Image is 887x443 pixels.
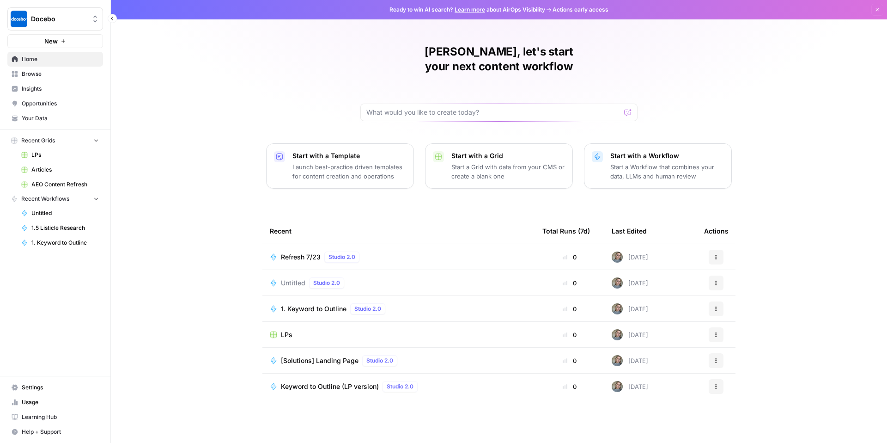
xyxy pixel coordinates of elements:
div: Recent [270,218,528,244]
a: Refresh 7/23Studio 2.0 [270,252,528,263]
button: Recent Workflows [7,192,103,206]
div: 0 [542,330,597,339]
img: a3m8ukwwqy06crpq9wigr246ip90 [612,329,623,340]
span: New [44,37,58,46]
img: a3m8ukwwqy06crpq9wigr246ip90 [612,303,623,314]
span: Your Data [22,114,99,123]
span: Refresh 7/23 [281,252,321,262]
span: Ready to win AI search? about AirOps Visibility [389,6,545,14]
div: Total Runs (7d) [542,218,590,244]
span: Docebo [31,14,87,24]
button: Start with a WorkflowStart a Workflow that combines your data, LLMs and human review [584,143,732,189]
a: 1. Keyword to Outline [17,235,103,250]
p: Launch best-practice driven templates for content creation and operations [292,162,406,181]
p: Start with a Template [292,151,406,160]
span: Untitled [31,209,99,217]
a: Learning Hub [7,410,103,425]
span: LPs [31,151,99,159]
div: 0 [542,304,597,314]
p: Start a Workflow that combines your data, LLMs and human review [610,162,724,181]
button: Start with a GridStart a Grid with data from your CMS or create a blank one [425,143,573,189]
span: Browse [22,70,99,78]
span: Opportunities [22,99,99,108]
span: AEO Content Refresh [31,180,99,189]
div: [DATE] [612,252,648,263]
div: [DATE] [612,329,648,340]
span: Studio 2.0 [354,305,381,313]
a: Usage [7,395,103,410]
span: 1.5 Listicle Research [31,224,99,232]
span: 1. Keyword to Outline [281,304,346,314]
span: [Solutions] Landing Page [281,356,358,365]
img: Docebo Logo [11,11,27,27]
div: [DATE] [612,277,648,289]
a: Opportunities [7,96,103,111]
button: Start with a TemplateLaunch best-practice driven templates for content creation and operations [266,143,414,189]
span: Learning Hub [22,413,99,421]
div: 0 [542,252,597,262]
div: 0 [542,356,597,365]
img: a3m8ukwwqy06crpq9wigr246ip90 [612,355,623,366]
span: LPs [281,330,292,339]
a: Articles [17,162,103,177]
span: Recent Grids [21,136,55,145]
img: a3m8ukwwqy06crpq9wigr246ip90 [612,277,623,289]
span: Articles [31,166,99,174]
span: Usage [22,398,99,406]
div: Actions [704,218,729,244]
span: Studio 2.0 [313,279,340,287]
a: Untitled [17,206,103,221]
span: Settings [22,383,99,392]
a: Your Data [7,111,103,126]
a: Home [7,52,103,67]
button: Recent Grids [7,134,103,148]
span: Keyword to Outline (LP version) [281,382,379,391]
a: [Solutions] Landing PageStudio 2.0 [270,355,528,366]
span: Studio 2.0 [387,382,413,391]
p: Start a Grid with data from your CMS or create a blank one [451,162,565,181]
a: Settings [7,380,103,395]
span: Actions early access [553,6,608,14]
a: Learn more [455,6,485,13]
div: Last Edited [612,218,647,244]
a: UntitledStudio 2.0 [270,277,528,289]
div: 0 [542,278,597,288]
span: Insights [22,85,99,93]
a: LPs [17,148,103,162]
button: Workspace: Docebo [7,7,103,31]
a: Keyword to Outline (LP version)Studio 2.0 [270,381,528,392]
img: a3m8ukwwqy06crpq9wigr246ip90 [612,252,623,263]
input: What would you like to create today? [366,108,620,117]
a: AEO Content Refresh [17,177,103,192]
span: Untitled [281,278,305,288]
a: 1. Keyword to OutlineStudio 2.0 [270,303,528,314]
div: [DATE] [612,381,648,392]
span: Studio 2.0 [366,357,393,365]
span: Help + Support [22,428,99,436]
span: Recent Workflows [21,195,69,203]
span: 1. Keyword to Outline [31,239,99,247]
a: Insights [7,81,103,96]
a: LPs [270,330,528,339]
span: Home [22,55,99,63]
button: Help + Support [7,425,103,439]
p: Start with a Grid [451,151,565,160]
img: a3m8ukwwqy06crpq9wigr246ip90 [612,381,623,392]
h1: [PERSON_NAME], let's start your next content workflow [360,44,638,74]
div: [DATE] [612,303,648,314]
a: Browse [7,67,103,81]
p: Start with a Workflow [610,151,724,160]
div: [DATE] [612,355,648,366]
button: New [7,34,103,48]
a: 1.5 Listicle Research [17,221,103,235]
span: Studio 2.0 [328,253,355,261]
div: 0 [542,382,597,391]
